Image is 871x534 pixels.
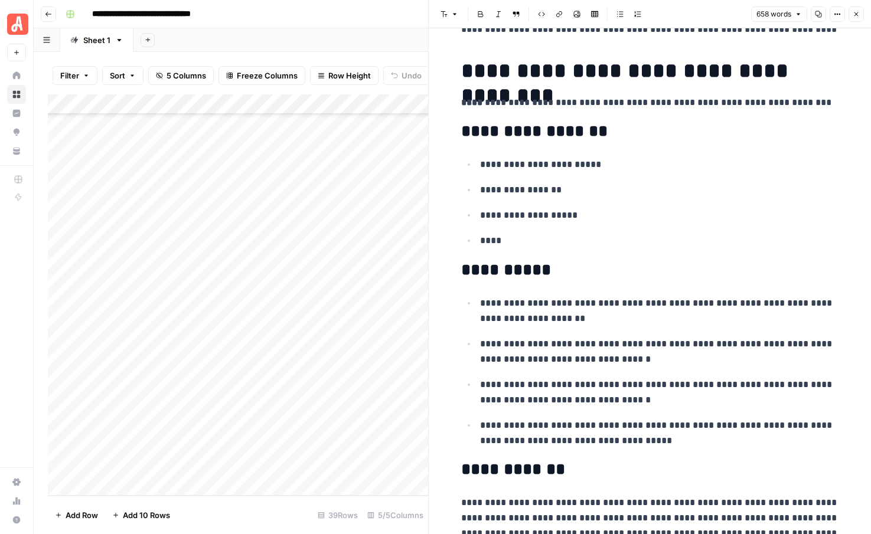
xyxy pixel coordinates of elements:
a: Home [7,66,26,85]
button: Help + Support [7,510,26,529]
a: Settings [7,473,26,492]
span: Sort [110,70,125,81]
span: Freeze Columns [237,70,298,81]
span: Add 10 Rows [123,509,170,521]
button: 658 words [751,6,807,22]
span: 658 words [756,9,791,19]
button: Row Height [310,66,379,85]
span: Row Height [328,70,371,81]
a: Your Data [7,142,26,160]
span: 5 Columns [167,70,206,81]
button: 5 Columns [148,66,214,85]
div: 39 Rows [313,506,363,525]
button: Add Row [48,506,105,525]
div: 5/5 Columns [363,506,428,525]
button: Undo [383,66,429,85]
button: Filter [53,66,97,85]
span: Undo [402,70,422,81]
a: Opportunities [7,123,26,142]
div: Sheet 1 [83,34,110,46]
button: Freeze Columns [218,66,305,85]
a: Sheet 1 [60,28,133,52]
a: Browse [7,85,26,104]
img: Angi Logo [7,14,28,35]
span: Add Row [66,509,98,521]
button: Add 10 Rows [105,506,177,525]
button: Sort [102,66,143,85]
a: Insights [7,104,26,123]
span: Filter [60,70,79,81]
a: Usage [7,492,26,510]
button: Workspace: Angi [7,9,26,39]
